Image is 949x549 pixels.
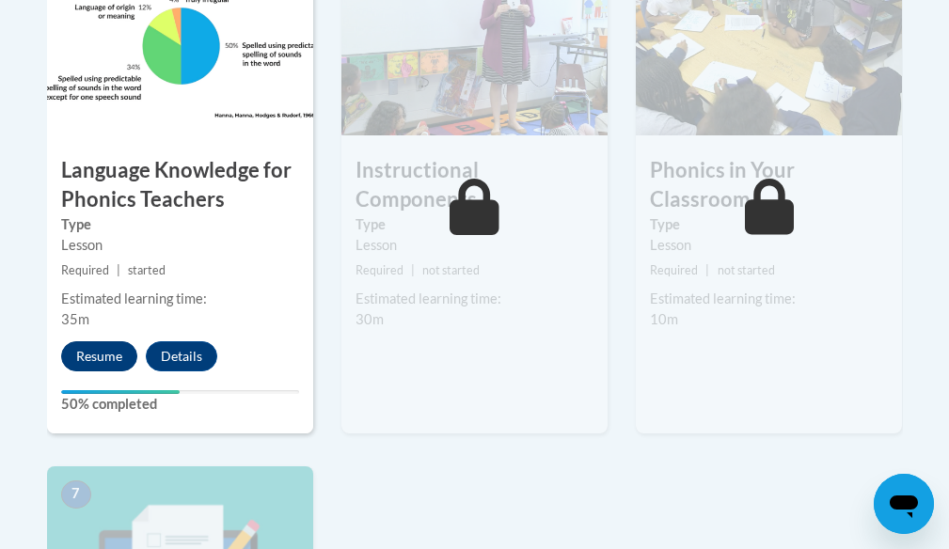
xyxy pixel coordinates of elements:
[61,311,89,327] span: 35m
[650,235,888,256] div: Lesson
[117,263,120,277] span: |
[61,289,299,309] div: Estimated learning time:
[356,214,593,235] label: Type
[61,263,109,277] span: Required
[356,235,593,256] div: Lesson
[874,474,934,534] iframe: Button to launch messaging window, conversation in progress
[650,214,888,235] label: Type
[650,289,888,309] div: Estimated learning time:
[650,263,698,277] span: Required
[636,156,902,214] h3: Phonics in Your Classroom
[61,214,299,235] label: Type
[47,156,313,214] h3: Language Knowledge for Phonics Teachers
[356,263,403,277] span: Required
[128,263,166,277] span: started
[718,263,775,277] span: not started
[61,480,91,509] span: 7
[61,235,299,256] div: Lesson
[411,263,415,277] span: |
[61,390,181,394] div: Your progress
[341,156,608,214] h3: Instructional Components
[61,341,137,371] button: Resume
[146,341,217,371] button: Details
[422,263,480,277] span: not started
[61,394,299,415] label: 50% completed
[356,311,384,327] span: 30m
[650,311,678,327] span: 10m
[705,263,709,277] span: |
[356,289,593,309] div: Estimated learning time:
